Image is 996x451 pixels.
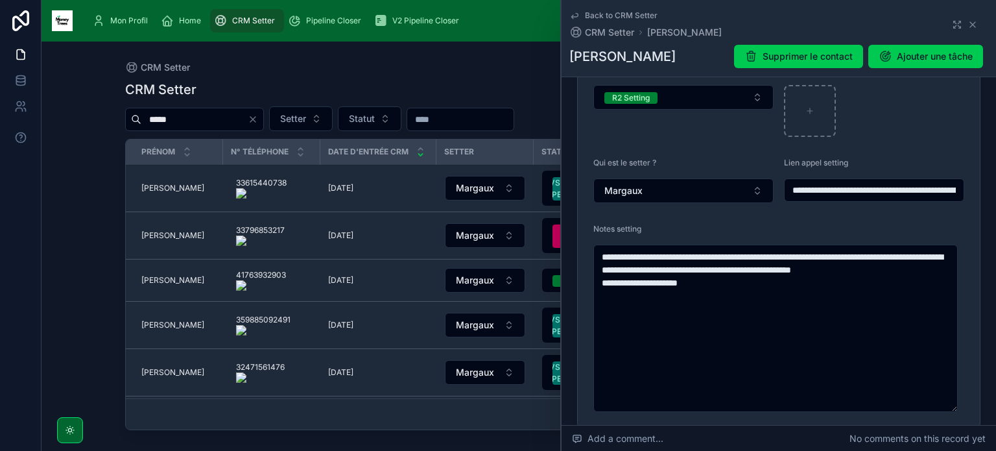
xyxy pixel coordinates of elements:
span: [DATE] [328,275,353,286]
span: Date d'entrée CRM [328,147,409,157]
a: [DATE] [328,275,429,286]
button: Select Button [445,313,525,337]
a: [DATE] [328,320,429,330]
a: Select Button [541,307,637,343]
span: Margaux [456,274,494,287]
span: Back to CRM Setter [585,10,658,21]
span: [DATE] [328,230,353,241]
span: Margaux [456,366,494,379]
a: Select Button [541,217,637,254]
a: Select Button [541,170,637,206]
button: Select Button [445,268,525,293]
a: [DATE] [328,367,429,378]
span: [DATE] [328,183,353,193]
span: Add a comment... [572,432,663,445]
span: Statut du lead [541,147,609,157]
img: actions-icon.png [236,372,285,383]
span: Setter [280,112,306,125]
span: N° Téléphone [231,147,289,157]
span: CRM Setter [585,26,634,39]
span: Notes setting [593,224,641,234]
img: actions-icon.png [236,236,285,246]
h1: [PERSON_NAME] [569,47,676,66]
a: [PERSON_NAME] [141,367,215,378]
span: [PERSON_NAME] [141,230,204,241]
a: [PERSON_NAME] [141,275,215,286]
onoff-telecom-ce-phone-number-wrapper: 33796853217 [236,225,285,235]
onoff-telecom-ce-phone-number-wrapper: 32471561476 [236,362,285,372]
a: Select Button [444,312,526,338]
span: [DATE] [328,320,353,330]
a: [PERSON_NAME] [647,26,722,39]
span: Setter [444,147,474,157]
span: [DATE] [328,367,353,378]
a: Mon Profil [88,9,157,32]
span: Mon Profil [110,16,148,26]
button: Select Button [593,85,774,110]
h1: CRM Setter [125,80,196,99]
a: 33796853217 [231,220,313,251]
button: Select Button [445,223,525,248]
button: Select Button [542,171,637,206]
a: Select Button [444,267,526,293]
span: V2 Pipeline Closer [392,16,459,26]
a: CRM Setter [569,26,634,39]
a: [DATE] [328,183,429,193]
button: Select Button [542,218,637,253]
button: Select Button [542,269,637,292]
a: V2 Pipeline Closer [370,9,468,32]
onoff-telecom-ce-phone-number-wrapper: 33615440738 [236,178,287,188]
span: Pipeline Closer [306,16,361,26]
span: Supprimer le contact [763,50,853,63]
span: Statut [349,112,375,125]
a: Select Button [444,223,526,249]
span: CRM Setter [141,61,190,74]
button: Select Button [445,360,525,385]
a: Select Button [541,354,637,391]
button: Select Button [338,106,401,131]
a: [PERSON_NAME] [141,230,215,241]
button: Select Button [542,355,637,390]
a: CRM Setter [125,61,190,74]
div: scrollable content [83,6,944,35]
div: R2 Setting [612,92,650,104]
a: Pipeline Closer [284,9,370,32]
span: [PERSON_NAME] [141,183,204,193]
span: [PERSON_NAME] [141,367,204,378]
a: 33615440738 [231,173,313,204]
a: 32471561476 [231,357,313,388]
a: 359885092491 [231,310,313,341]
a: Select Button [541,268,637,293]
button: Select Button [593,178,774,203]
button: Clear [248,114,263,125]
span: CRM Setter [232,16,275,26]
span: Margaux [456,319,494,332]
button: Supprimer le contact [734,45,863,68]
button: Select Button [542,308,637,343]
span: Home [179,16,201,26]
button: Select Button [269,106,333,131]
a: [PERSON_NAME] [141,320,215,330]
img: actions-icon.png [236,325,290,335]
button: Select Button [445,176,525,201]
span: Margaux [456,229,494,242]
onoff-telecom-ce-phone-number-wrapper: 359885092491 [236,315,290,324]
img: actions-icon.png [236,188,287,199]
button: Ajouter une tâche [868,45,983,68]
a: 41763932903 [231,265,313,296]
a: Back to CRM Setter [569,10,658,21]
a: CRM Setter [210,9,284,32]
a: [DATE] [328,230,429,241]
span: [PERSON_NAME] [141,275,204,286]
span: Lien appel setting [784,158,848,167]
img: App logo [52,10,73,31]
a: Select Button [444,360,526,385]
span: [PERSON_NAME] [141,320,204,330]
a: Select Button [444,175,526,201]
span: Margaux [456,182,494,195]
span: Prénom [141,147,175,157]
span: Qui est le setter ? [593,158,656,167]
a: Home [157,9,210,32]
span: Ajouter une tâche [897,50,973,63]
